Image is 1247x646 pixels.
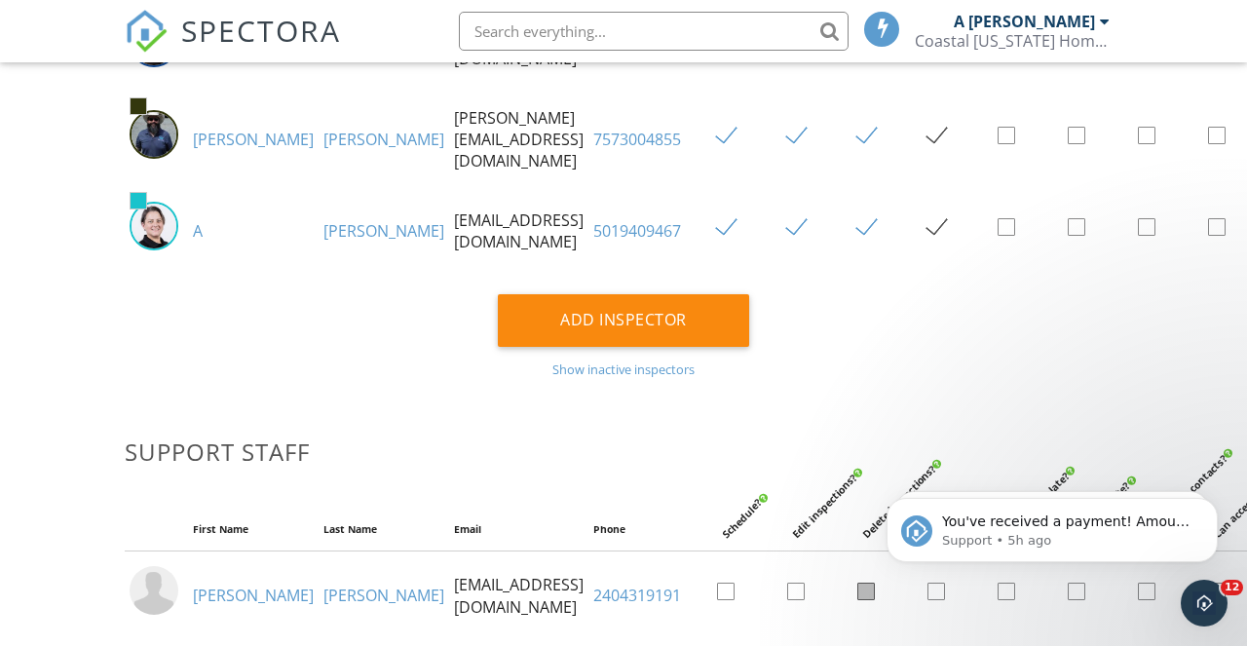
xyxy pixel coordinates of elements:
a: A [193,220,203,242]
th: Last Name [319,508,449,551]
img: The Best Home Inspection Software - Spectora [125,10,168,53]
img: dji_fly_20250506_102720_117_1746560928329_photo_optimized.jpeg [130,110,178,159]
a: SPECTORA [125,26,341,67]
img: default-user-f0147aede5fd5fa78ca7ade42f37bd4542148d508eef1c3d3ea960f66861d68b.jpg [130,566,178,615]
span: You've received a payment! Amount $625.00 Fee $3.99 Net $621.01 Transaction # pi_3SCPQIK7snlDGpRF... [85,57,335,285]
th: Phone [588,508,686,551]
th: First Name [188,508,319,551]
td: [PERSON_NAME][EMAIL_ADDRESS][DOMAIN_NAME] [449,93,588,187]
a: 5019409467 [593,220,681,242]
span: 12 [1221,580,1243,595]
a: [PERSON_NAME] [193,585,314,606]
h3: Support Staff [125,438,1122,465]
a: [PERSON_NAME] [323,129,444,150]
iframe: Intercom live chat [1181,580,1228,627]
div: Schedule? [719,421,839,541]
td: [EMAIL_ADDRESS][DOMAIN_NAME] [449,551,588,640]
div: A [PERSON_NAME] [954,12,1095,31]
td: [EMAIL_ADDRESS][DOMAIN_NAME] [449,187,588,275]
div: Add Inspector [498,294,749,347]
p: Message from Support, sent 5h ago [85,75,336,93]
img: img_0129.jpg [130,202,178,250]
a: [PERSON_NAME] [323,585,444,606]
div: Show inactive inspectors [125,361,1122,377]
div: Coastal Virginia Home Inspections [915,31,1110,51]
a: 2404319191 [593,585,681,606]
th: Email [449,508,588,551]
a: [PERSON_NAME] [323,220,444,242]
iframe: Intercom notifications message [857,457,1247,593]
a: 7573004855 [593,129,681,150]
input: Search everything... [459,12,849,51]
div: Edit inspections? [789,421,909,541]
span: SPECTORA [181,10,341,51]
a: [PERSON_NAME] [193,129,314,150]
